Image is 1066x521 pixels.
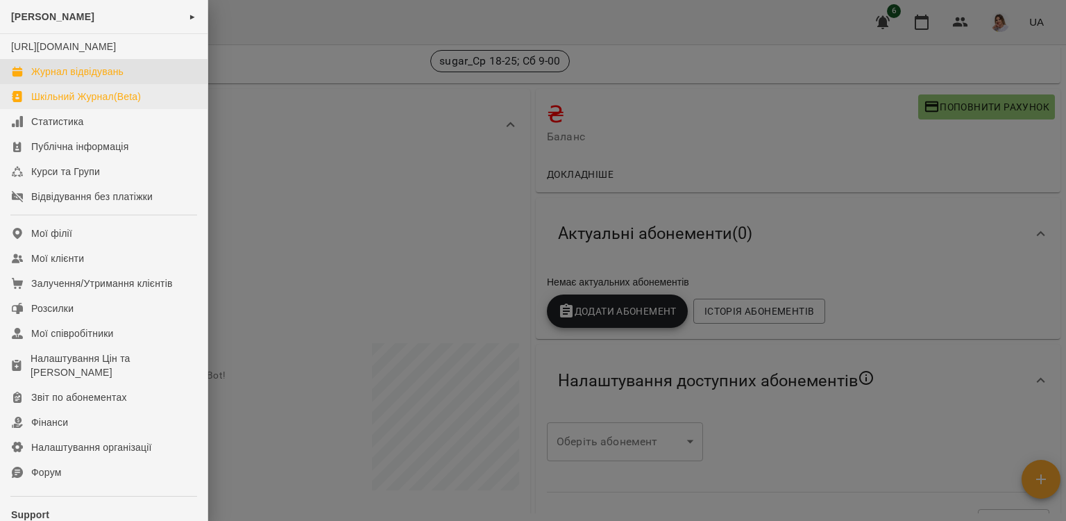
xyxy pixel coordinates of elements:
a: [URL][DOMAIN_NAME] [11,41,116,52]
div: Фінанси [31,415,68,429]
div: Мої клієнти [31,251,84,265]
div: Шкільний Журнал(Beta) [31,90,141,104]
div: Звіт по абонементах [31,390,127,404]
span: ► [189,11,196,22]
div: Публічна інформація [31,140,128,154]
div: Розсилки [31,301,74,315]
div: Журнал відвідувань [31,65,124,78]
div: Залучення/Утримання клієнтів [31,276,173,290]
span: [PERSON_NAME] [11,11,94,22]
div: Курси та Групи [31,165,100,179]
div: Мої співробітники [31,326,114,340]
div: Форум [31,465,62,479]
div: Мої філії [31,226,72,240]
div: Налаштування Цін та [PERSON_NAME] [31,352,196,379]
div: Налаштування організації [31,440,152,454]
div: Відвідування без платіжки [31,190,153,204]
div: Статистика [31,115,84,129]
